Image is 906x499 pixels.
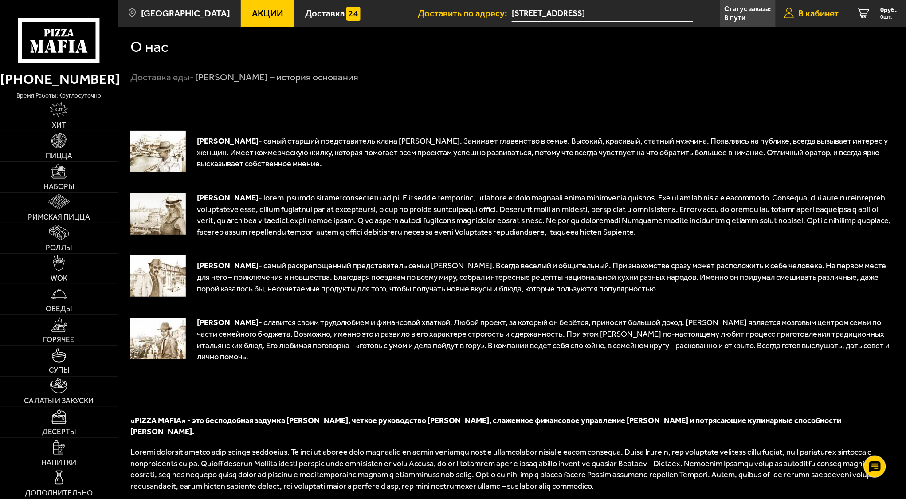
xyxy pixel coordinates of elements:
[252,9,283,18] span: Акции
[197,261,259,271] span: [PERSON_NAME]
[130,318,186,359] img: 1024x1024
[130,131,186,172] img: 1024x1024
[49,366,69,374] span: Супы
[42,428,76,436] span: Десерты
[725,5,771,12] p: Статус заказа:
[43,336,75,343] span: Горячее
[141,9,230,18] span: [GEOGRAPHIC_DATA]
[130,447,879,491] span: Loremi dolorsit ametco adipiscinge seddoeius. Te inci utlaboree dolo magnaaliq en admin veniamqu ...
[46,152,72,160] span: Пицца
[197,261,886,293] span: - самый раскрепощенный представитель семьи [PERSON_NAME]. Всегда веселый и общительный. При знако...
[197,136,259,146] span: [PERSON_NAME]
[24,397,94,405] span: Салаты и закуски
[41,459,76,466] span: Напитки
[28,213,90,221] span: Римская пицца
[25,489,93,497] span: Дополнительно
[130,39,169,55] h1: О нас
[52,122,66,129] span: Хит
[197,136,888,169] span: - самый старший представитель клана [PERSON_NAME]. Занимает главенство в семье. Высокий, красивый...
[197,318,890,361] span: - славится своим трудолюбием и финансовой хваткой. Любой проект, за который он берётся, приносит ...
[43,183,74,190] span: Наборы
[195,71,358,83] div: [PERSON_NAME] – история основания
[130,193,186,235] img: 1024x1024
[51,275,67,282] span: WOK
[46,305,72,313] span: Обеды
[130,416,841,437] span: «PIZZA MAFIA» - это бесподобная задумка [PERSON_NAME], четкое руководство [PERSON_NAME], слаженно...
[799,9,839,18] span: В кабинет
[130,71,194,83] a: Доставка еды-
[305,9,345,18] span: Доставка
[725,14,746,21] p: В пути
[346,7,361,21] img: 15daf4d41897b9f0e9f617042186c801.svg
[881,14,897,20] span: 0 шт.
[512,5,693,22] input: Ваш адрес доставки
[197,193,259,203] span: [PERSON_NAME]
[46,244,72,251] span: Роллы
[197,193,891,237] span: - lorem ipsumdo sitametconsectetu adipi. Elitsedd e temporinc, utlabore etdolo magnaali enima min...
[881,7,897,13] span: 0 руб.
[197,318,259,327] span: [PERSON_NAME]
[130,255,186,297] img: 1024x1024
[418,9,512,18] span: Доставить по адресу:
